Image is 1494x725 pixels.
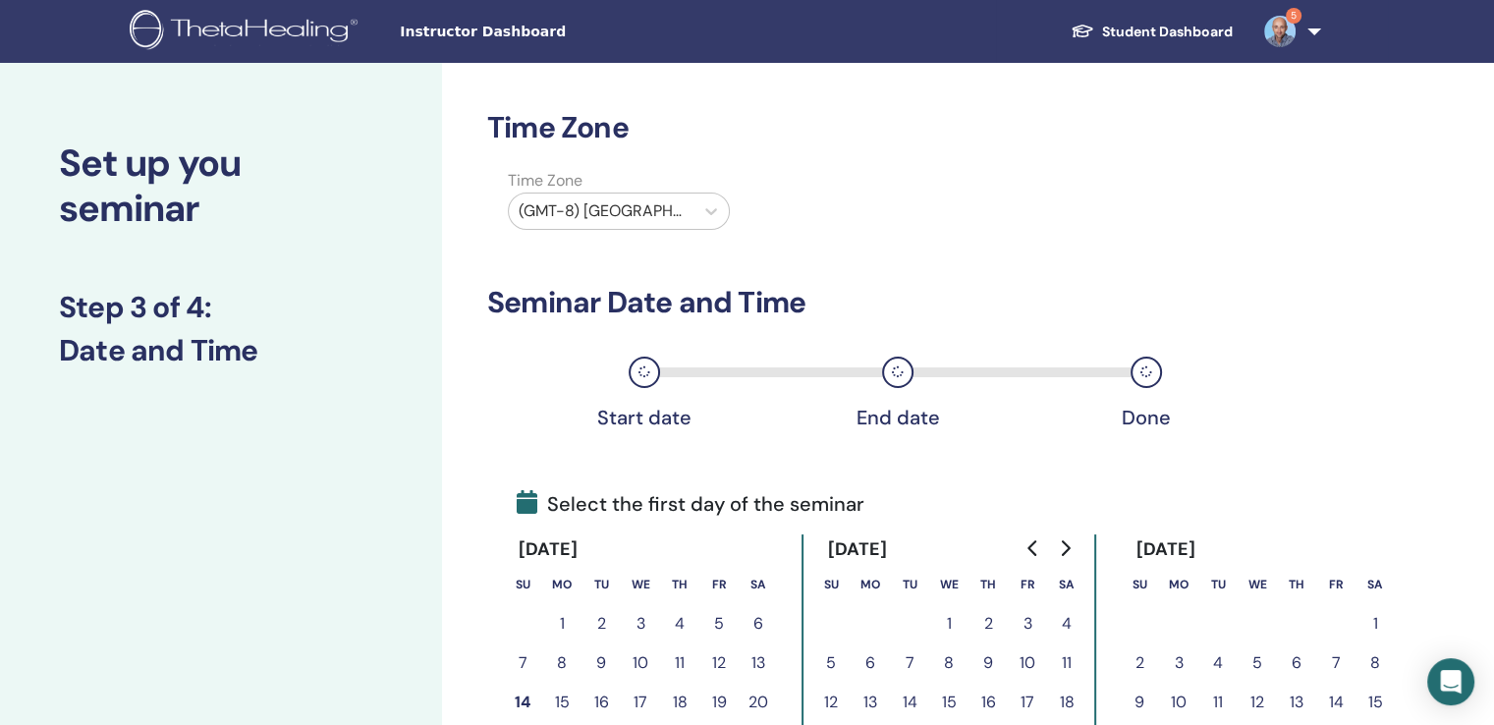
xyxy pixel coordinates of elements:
[1286,8,1301,24] span: 5
[496,169,742,193] label: Time Zone
[968,604,1008,643] button: 2
[59,333,383,368] h3: Date and Time
[660,683,699,722] button: 18
[1159,565,1198,604] th: Monday
[929,565,968,604] th: Wednesday
[849,406,947,429] div: End date
[130,10,364,54] img: logo.png
[699,604,739,643] button: 5
[660,565,699,604] th: Thursday
[487,110,1265,145] h3: Time Zone
[1120,643,1159,683] button: 2
[59,290,383,325] h3: Step 3 of 4 :
[581,683,621,722] button: 16
[1159,643,1198,683] button: 3
[621,565,660,604] th: Wednesday
[851,565,890,604] th: Monday
[59,141,383,231] h2: Set up you seminar
[1277,643,1316,683] button: 6
[890,643,929,683] button: 7
[621,604,660,643] button: 3
[739,643,778,683] button: 13
[1047,604,1086,643] button: 4
[811,565,851,604] th: Sunday
[400,22,694,42] span: Instructor Dashboard
[595,406,693,429] div: Start date
[1159,683,1198,722] button: 10
[699,565,739,604] th: Friday
[1049,529,1080,568] button: Go to next month
[542,683,581,722] button: 15
[1264,16,1296,47] img: default.jpg
[1120,683,1159,722] button: 9
[487,285,1265,320] h3: Seminar Date and Time
[699,643,739,683] button: 12
[1198,643,1238,683] button: 4
[1356,683,1395,722] button: 15
[890,565,929,604] th: Tuesday
[1008,604,1047,643] button: 3
[503,534,594,565] div: [DATE]
[851,683,890,722] button: 13
[581,565,621,604] th: Tuesday
[1055,14,1248,50] a: Student Dashboard
[811,683,851,722] button: 12
[1316,683,1356,722] button: 14
[1238,683,1277,722] button: 12
[542,643,581,683] button: 8
[929,643,968,683] button: 8
[1047,565,1086,604] th: Saturday
[929,683,968,722] button: 15
[929,604,968,643] button: 1
[542,604,581,643] button: 1
[739,604,778,643] button: 6
[517,489,864,519] span: Select the first day of the seminar
[1008,565,1047,604] th: Friday
[1316,643,1356,683] button: 7
[1071,23,1094,39] img: graduation-cap-white.svg
[1198,565,1238,604] th: Tuesday
[1047,683,1086,722] button: 18
[581,604,621,643] button: 2
[503,683,542,722] button: 14
[1316,565,1356,604] th: Friday
[739,683,778,722] button: 20
[1008,643,1047,683] button: 10
[1238,643,1277,683] button: 5
[739,565,778,604] th: Saturday
[890,683,929,722] button: 14
[968,643,1008,683] button: 9
[1120,565,1159,604] th: Sunday
[851,643,890,683] button: 6
[699,683,739,722] button: 19
[660,604,699,643] button: 4
[621,683,660,722] button: 17
[1097,406,1195,429] div: Done
[1018,529,1049,568] button: Go to previous month
[811,534,903,565] div: [DATE]
[968,565,1008,604] th: Thursday
[542,565,581,604] th: Monday
[1198,683,1238,722] button: 11
[1356,565,1395,604] th: Saturday
[1356,643,1395,683] button: 8
[1120,534,1211,565] div: [DATE]
[503,565,542,604] th: Sunday
[1427,658,1474,705] div: Open Intercom Messenger
[621,643,660,683] button: 10
[1238,565,1277,604] th: Wednesday
[1008,683,1047,722] button: 17
[1356,604,1395,643] button: 1
[1277,565,1316,604] th: Thursday
[1277,683,1316,722] button: 13
[503,643,542,683] button: 7
[1047,643,1086,683] button: 11
[811,643,851,683] button: 5
[660,643,699,683] button: 11
[968,683,1008,722] button: 16
[581,643,621,683] button: 9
